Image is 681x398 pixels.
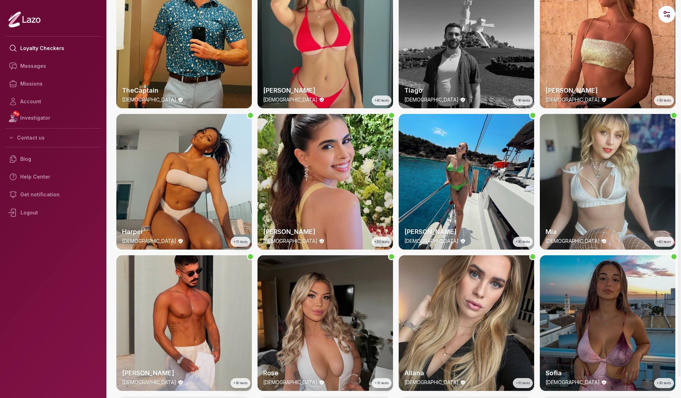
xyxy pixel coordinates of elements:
img: checker [399,114,534,250]
h2: Harper [122,227,246,237]
a: thumbchecker[PERSON_NAME][DEMOGRAPHIC_DATA]+30 tests [399,114,534,250]
span: +30 tests [657,98,671,103]
span: +30 tests [657,381,671,386]
h2: [PERSON_NAME] [263,227,387,237]
img: checker [540,114,675,250]
p: [DEMOGRAPHIC_DATA] [122,238,176,245]
a: Missions [6,75,101,93]
span: +20 tests [375,239,389,244]
a: NEWInvestigator [6,110,101,125]
a: Get notification [6,186,101,203]
button: Contact us [6,131,101,144]
span: +60 tests [657,239,671,244]
a: thumbcheckerMia[DEMOGRAPHIC_DATA]+60 tests [540,114,675,250]
a: thumbchecker[PERSON_NAME][DEMOGRAPHIC_DATA]+30 tests [116,255,252,391]
span: +10 tests [234,239,248,244]
h2: Mia [546,227,670,237]
p: [DEMOGRAPHIC_DATA] [546,379,600,386]
a: thumbcheckerSofia[DEMOGRAPHIC_DATA]+30 tests [540,255,675,391]
h2: [PERSON_NAME] [122,368,246,378]
img: checker [116,114,252,250]
span: +40 tests [375,98,389,103]
h2: [PERSON_NAME] [546,86,670,96]
img: checker [399,255,534,391]
p: [DEMOGRAPHIC_DATA] [404,96,459,103]
a: thumbchecker[PERSON_NAME][DEMOGRAPHIC_DATA]+20 tests [258,114,393,250]
p: [DEMOGRAPHIC_DATA] [546,96,600,103]
a: Messages [6,57,101,75]
a: Help Center [6,168,101,186]
span: +30 tests [233,381,248,386]
h2: Tiago [404,86,528,96]
h2: [PERSON_NAME] [404,227,528,237]
p: [DEMOGRAPHIC_DATA] [122,379,176,386]
a: thumbcheckerHarper[DEMOGRAPHIC_DATA]+10 tests [116,114,252,250]
p: [DEMOGRAPHIC_DATA] [404,379,459,386]
a: Account [6,93,101,110]
p: [DEMOGRAPHIC_DATA] [122,96,176,103]
span: +30 tests [516,98,530,103]
span: +10 tests [375,381,389,386]
h2: Rose [263,368,387,378]
span: +10 tests [516,381,530,386]
p: [DEMOGRAPHIC_DATA] [546,238,600,245]
img: checker [540,255,675,391]
div: Logout [6,203,101,222]
h2: Sofia [546,368,670,378]
img: checker [258,114,393,250]
img: checker [116,255,252,391]
p: [DEMOGRAPHIC_DATA] [263,96,317,103]
p: [DEMOGRAPHIC_DATA] [404,238,459,245]
p: [DEMOGRAPHIC_DATA] [263,379,317,386]
p: [DEMOGRAPHIC_DATA] [263,238,317,245]
span: NEW [12,110,20,117]
a: thumbcheckerRose[DEMOGRAPHIC_DATA]+10 tests [258,255,393,391]
a: Loyalty Checkers [6,39,101,57]
span: +30 tests [516,239,530,244]
img: checker [258,255,393,391]
a: thumbcheckerAllana[DEMOGRAPHIC_DATA]+10 tests [399,255,534,391]
a: Blog [6,150,101,168]
h2: TheCaptain [122,86,246,96]
h2: Allana [404,368,528,378]
h2: [PERSON_NAME] [263,86,387,96]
